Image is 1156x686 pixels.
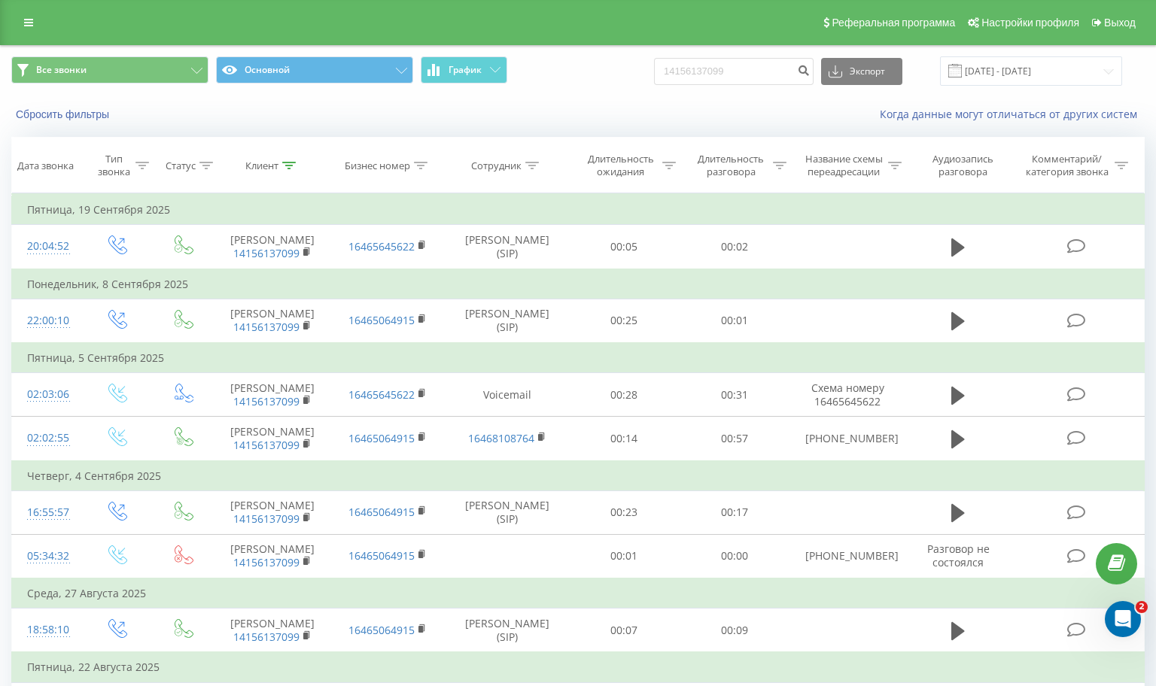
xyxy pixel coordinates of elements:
[215,373,330,417] td: [PERSON_NAME]
[12,269,1145,299] td: Понедельник, 8 Сентября 2025
[445,225,569,269] td: [PERSON_NAME] (SIP)
[569,373,680,417] td: 00:28
[804,153,884,178] div: Название схемы переадресации
[569,609,680,653] td: 00:07
[215,609,330,653] td: [PERSON_NAME]
[12,195,1145,225] td: Пятница, 19 Сентября 2025
[569,490,680,534] td: 00:23
[348,313,415,327] a: 16465064915
[790,373,905,417] td: Схема номеру 16465645622
[348,505,415,519] a: 16465064915
[11,108,117,121] button: Сбросить фильтры
[1104,17,1136,29] span: Выход
[348,623,415,637] a: 16465064915
[1023,153,1111,178] div: Комментарий/категория звонка
[445,609,569,653] td: [PERSON_NAME] (SIP)
[569,299,680,343] td: 00:25
[981,17,1079,29] span: Настройки профиля
[27,498,68,527] div: 16:55:57
[215,534,330,578] td: [PERSON_NAME]
[348,387,415,402] a: 16465645622
[927,542,990,569] span: Разговор не состоялся
[11,56,208,83] button: Все звонки
[1105,601,1141,637] iframe: Intercom live chat
[445,373,569,417] td: Voicemail
[569,225,680,269] td: 00:05
[348,431,415,445] a: 16465064915
[680,534,790,578] td: 00:00
[27,380,68,409] div: 02:03:06
[17,159,74,172] div: Дата звонка
[445,490,569,534] td: [PERSON_NAME] (SIP)
[348,548,415,563] a: 16465064915
[166,159,196,172] div: Статус
[12,652,1145,682] td: Пятница, 22 Августа 2025
[449,65,482,75] span: График
[233,246,300,260] a: 14156137099
[27,542,68,571] div: 05:34:32
[233,630,300,644] a: 14156137099
[790,417,905,461] td: [PHONE_NUMBER]
[215,299,330,343] td: [PERSON_NAME]
[348,239,415,253] a: 16465645622
[27,615,68,645] div: 18:58:10
[680,299,790,343] td: 00:01
[421,56,507,83] button: График
[880,107,1145,121] a: Когда данные могут отличаться от других систем
[919,153,1008,178] div: Аудиозапись разговора
[215,225,330,269] td: [PERSON_NAME]
[233,511,300,526] a: 14156137099
[832,17,955,29] span: Реферальная программа
[654,58,814,85] input: Поиск по номеру
[12,343,1145,373] td: Пятница, 5 Сентября 2025
[583,153,659,178] div: Длительность ожидания
[680,373,790,417] td: 00:31
[471,159,522,172] div: Сотрудник
[27,423,68,453] div: 02:02:55
[821,58,902,85] button: Экспорт
[215,417,330,461] td: [PERSON_NAME]
[680,609,790,653] td: 00:09
[36,64,87,76] span: Все звонки
[680,490,790,534] td: 00:17
[12,578,1145,609] td: Среда, 27 Августа 2025
[216,56,413,83] button: Основной
[12,461,1145,491] td: Четверг, 4 Сентября 2025
[445,299,569,343] td: [PERSON_NAME] (SIP)
[680,225,790,269] td: 00:02
[233,320,300,334] a: 14156137099
[468,431,534,445] a: 16468108764
[215,490,330,534] td: [PERSON_NAME]
[345,159,410,172] div: Бизнес номер
[569,417,680,461] td: 00:14
[569,534,680,578] td: 00:01
[680,417,790,461] td: 00:57
[233,555,300,569] a: 14156137099
[233,394,300,408] a: 14156137099
[233,438,300,452] a: 14156137099
[27,306,68,335] div: 22:00:10
[1136,601,1148,613] span: 2
[693,153,769,178] div: Длительность разговора
[27,232,68,261] div: 20:04:52
[790,534,905,578] td: [PHONE_NUMBER]
[245,159,278,172] div: Клиент
[96,153,132,178] div: Тип звонка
